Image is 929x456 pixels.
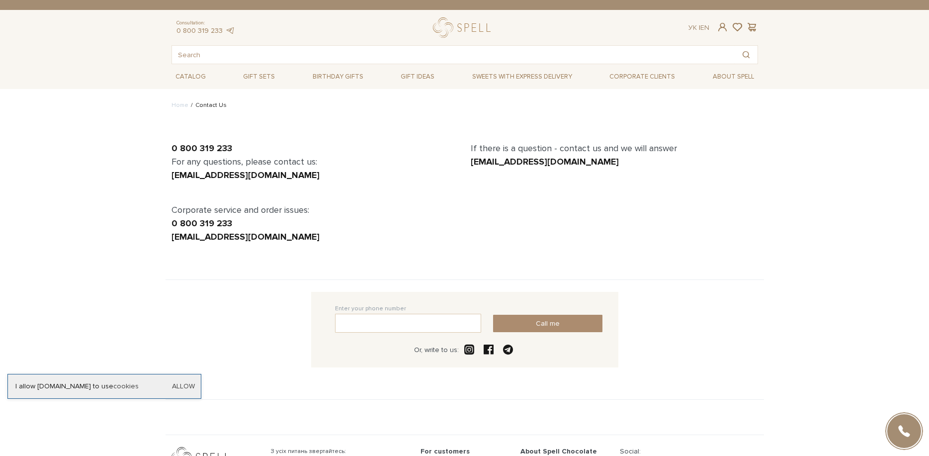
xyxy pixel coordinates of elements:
a: 0 800 319 233 [171,218,232,229]
a: cookies [113,382,139,390]
a: Ук [688,23,697,32]
span: | [699,23,700,32]
span: Gift sets [239,69,279,85]
div: Social: [620,447,689,456]
div: Or, write to us: [414,346,459,355]
a: Corporate clients [605,68,679,85]
div: If there is a question - contact us and we will answer [465,142,764,244]
span: Birthday gifts [309,69,367,85]
a: logo [433,17,495,38]
span: Gift ideas [397,69,438,85]
span: About Spell Chocolate [520,447,597,456]
span: З усіх питань звертайтесь: [271,447,409,456]
a: telegram [225,26,235,35]
a: [EMAIL_ADDRESS][DOMAIN_NAME] [471,156,619,167]
div: I allow [DOMAIN_NAME] to use [8,382,201,391]
span: For customers [421,447,470,456]
label: Enter your phone number [335,304,406,313]
a: Sweets with express delivery [468,68,576,85]
input: Search [172,46,735,64]
a: Home [171,101,188,109]
a: [EMAIL_ADDRESS][DOMAIN_NAME] [171,231,320,242]
a: Allow [172,382,195,391]
button: Search [735,46,758,64]
li: Contact Us [188,101,227,110]
span: Catalog [171,69,210,85]
span: About Spell [709,69,758,85]
div: En [688,23,709,32]
button: Call me [493,315,602,332]
div: For any questions, please contact us: Corporate service and order issues: [166,142,465,244]
span: Consultation: [176,20,235,26]
a: [EMAIL_ADDRESS][DOMAIN_NAME] [171,170,320,181]
a: 0 800 319 233 [176,26,223,35]
a: 0 800 319 233 [171,143,232,154]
